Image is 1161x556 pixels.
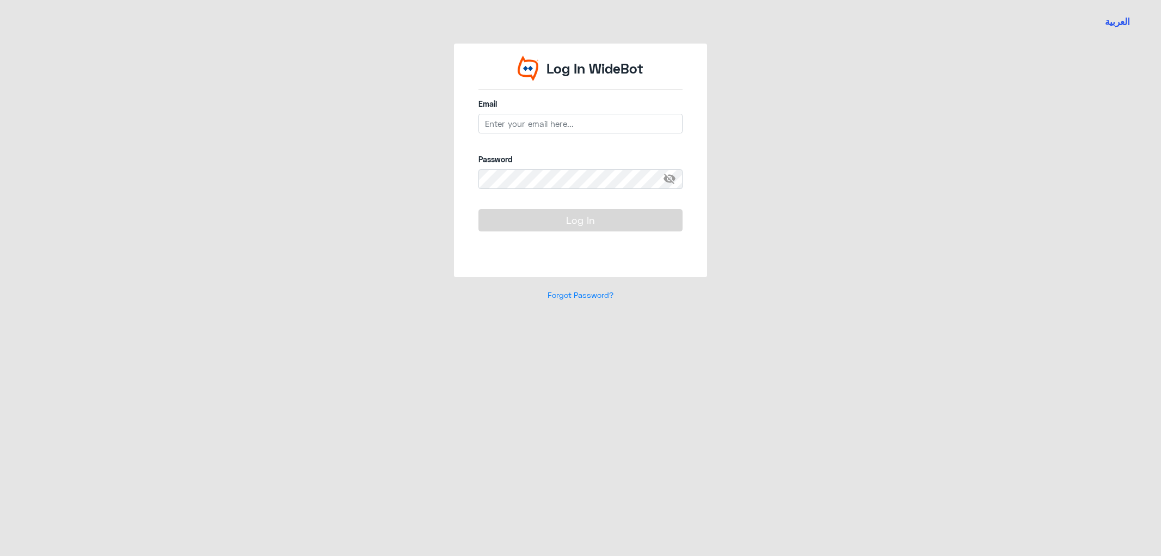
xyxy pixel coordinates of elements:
label: Email [478,98,683,109]
p: Log In WideBot [546,58,643,79]
a: Switch language [1098,8,1137,35]
button: Log In [478,209,683,231]
span: visibility_off [663,169,683,189]
button: العربية [1105,15,1130,29]
a: Forgot Password? [548,290,613,300]
input: Enter your email here... [478,114,683,133]
img: Widebot Logo [518,56,538,81]
label: Password [478,154,683,165]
